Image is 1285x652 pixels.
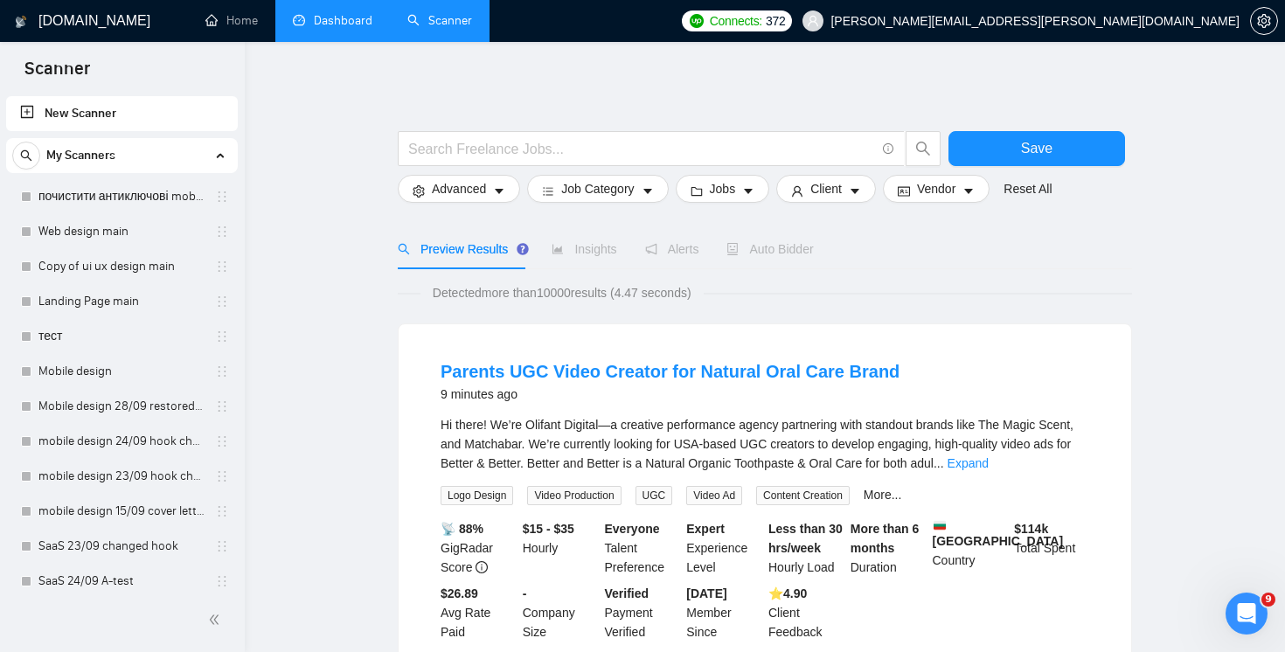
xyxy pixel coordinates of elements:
[527,175,668,203] button: barsJob Categorycaret-down
[38,214,205,249] a: Web design main
[686,522,725,536] b: Expert
[726,242,813,256] span: Auto Bidder
[864,488,902,502] a: More...
[38,354,205,389] a: Mobile design
[851,522,920,555] b: More than 6 months
[1250,14,1278,28] a: setting
[756,486,850,505] span: Content Creation
[1251,14,1277,28] span: setting
[38,459,205,494] a: mobile design 23/09 hook changed
[38,494,205,529] a: mobile design 15/09 cover letter another first part
[38,564,205,599] a: SaaS 24/09 A-test
[645,242,699,256] span: Alerts
[683,519,765,577] div: Experience Level
[441,418,1073,470] span: Hi there! We’re Olifant Digital—a creative performance agency partnering with standout brands lik...
[38,424,205,459] a: mobile design 24/09 hook changed
[807,15,819,27] span: user
[917,179,955,198] span: Vendor
[542,184,554,198] span: bars
[642,184,654,198] span: caret-down
[1014,522,1048,536] b: $ 114k
[552,242,616,256] span: Insights
[441,362,899,381] a: Parents UGC Video Creator for Natural Oral Care Brand
[476,561,488,573] span: info-circle
[1250,7,1278,35] button: setting
[215,364,229,378] span: holder
[12,142,40,170] button: search
[810,179,842,198] span: Client
[519,519,601,577] div: Hourly
[13,149,39,162] span: search
[765,584,847,642] div: Client Feedback
[934,456,944,470] span: ...
[690,14,704,28] img: upwork-logo.png
[215,190,229,204] span: holder
[726,243,739,255] span: robot
[10,56,104,93] span: Scanner
[765,519,847,577] div: Hourly Load
[441,486,513,505] span: Logo Design
[205,13,258,28] a: homeHome
[605,586,649,600] b: Verified
[441,415,1089,473] div: Hi there! We’re Olifant Digital—a creative performance agency partnering with standout brands lik...
[215,399,229,413] span: holder
[1011,519,1093,577] div: Total Spent
[768,522,843,555] b: Less than 30 hrs/week
[948,456,989,470] a: Expand
[519,584,601,642] div: Company Size
[441,586,478,600] b: $26.89
[962,184,975,198] span: caret-down
[683,584,765,642] div: Member Since
[46,138,115,173] span: My Scanners
[883,175,990,203] button: idcardVendorcaret-down
[20,96,224,131] a: New Scanner
[883,143,894,155] span: info-circle
[710,11,762,31] span: Connects:
[691,184,703,198] span: folder
[38,319,205,354] a: тест
[398,243,410,255] span: search
[523,586,527,600] b: -
[420,283,704,302] span: Detected more than 10000 results (4.47 seconds)
[605,522,660,536] b: Everyone
[898,184,910,198] span: idcard
[523,522,574,536] b: $15 - $35
[413,184,425,198] span: setting
[929,519,1011,577] div: Country
[601,584,684,642] div: Payment Verified
[215,504,229,518] span: holder
[215,574,229,588] span: holder
[1261,593,1275,607] span: 9
[561,179,634,198] span: Job Category
[38,529,205,564] a: SaaS 23/09 changed hook
[293,13,372,28] a: dashboardDashboard
[676,175,770,203] button: folderJobscaret-down
[1004,179,1052,198] a: Reset All
[1021,137,1052,159] span: Save
[215,329,229,343] span: holder
[441,384,899,405] div: 9 minutes ago
[933,519,1064,548] b: [GEOGRAPHIC_DATA]
[215,434,229,448] span: holder
[636,486,673,505] span: UGC
[906,131,941,166] button: search
[215,260,229,274] span: holder
[1226,593,1268,635] iframe: Intercom live chat
[847,519,929,577] div: Duration
[407,13,472,28] a: searchScanner
[215,295,229,309] span: holder
[441,522,483,536] b: 📡 88%
[645,243,657,255] span: notification
[906,141,940,156] span: search
[686,586,726,600] b: [DATE]
[768,586,807,600] b: ⭐️ 4.90
[437,519,519,577] div: GigRadar Score
[15,8,27,36] img: logo
[934,519,946,531] img: 🇧🇬
[398,175,520,203] button: settingAdvancedcaret-down
[552,243,564,255] span: area-chart
[791,184,803,198] span: user
[766,11,785,31] span: 372
[742,184,754,198] span: caret-down
[6,96,238,131] li: New Scanner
